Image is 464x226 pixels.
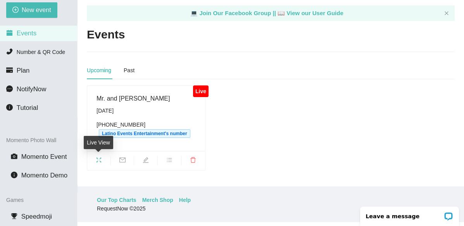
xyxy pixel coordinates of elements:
[99,129,190,138] span: Latino Events Entertainment's number
[355,202,464,226] iframe: LiveChat chat widget
[17,104,38,111] span: Tutorial
[17,85,46,93] span: NotifyNow
[11,213,17,219] span: trophy
[21,213,52,220] span: Speedmoji
[87,157,110,165] span: fullscreen
[6,48,13,55] span: phone
[193,85,208,97] div: Live
[84,136,113,149] div: Live View
[87,66,111,75] div: Upcoming
[17,30,36,37] span: Events
[17,49,65,55] span: Number & QR Code
[190,10,278,16] a: laptop Join Our Facebook Group ||
[97,196,136,204] a: Our Top Charts
[278,10,343,16] a: laptop View our User Guide
[6,2,57,18] button: plus-circleNew event
[97,106,196,115] div: [DATE]
[124,66,135,75] div: Past
[158,157,181,165] span: bars
[6,30,13,36] span: calendar
[6,67,13,73] span: credit-card
[21,153,67,160] span: Momento Event
[190,10,198,16] span: laptop
[444,11,449,16] button: close
[142,196,173,204] a: Merch Shop
[181,157,205,165] span: delete
[111,157,134,165] span: mail
[22,5,51,15] span: New event
[6,104,13,111] span: info-circle
[12,7,19,14] span: plus-circle
[17,67,30,74] span: Plan
[134,157,157,165] span: edit
[11,153,17,160] span: camera
[11,172,17,178] span: info-circle
[21,172,67,179] span: Momento Demo
[179,196,191,204] a: Help
[97,204,443,213] div: RequestNow © 2025
[87,27,125,43] h2: Events
[278,10,285,16] span: laptop
[97,94,196,103] div: Mr. and [PERSON_NAME]
[6,85,13,92] span: message
[97,120,196,138] div: [PHONE_NUMBER]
